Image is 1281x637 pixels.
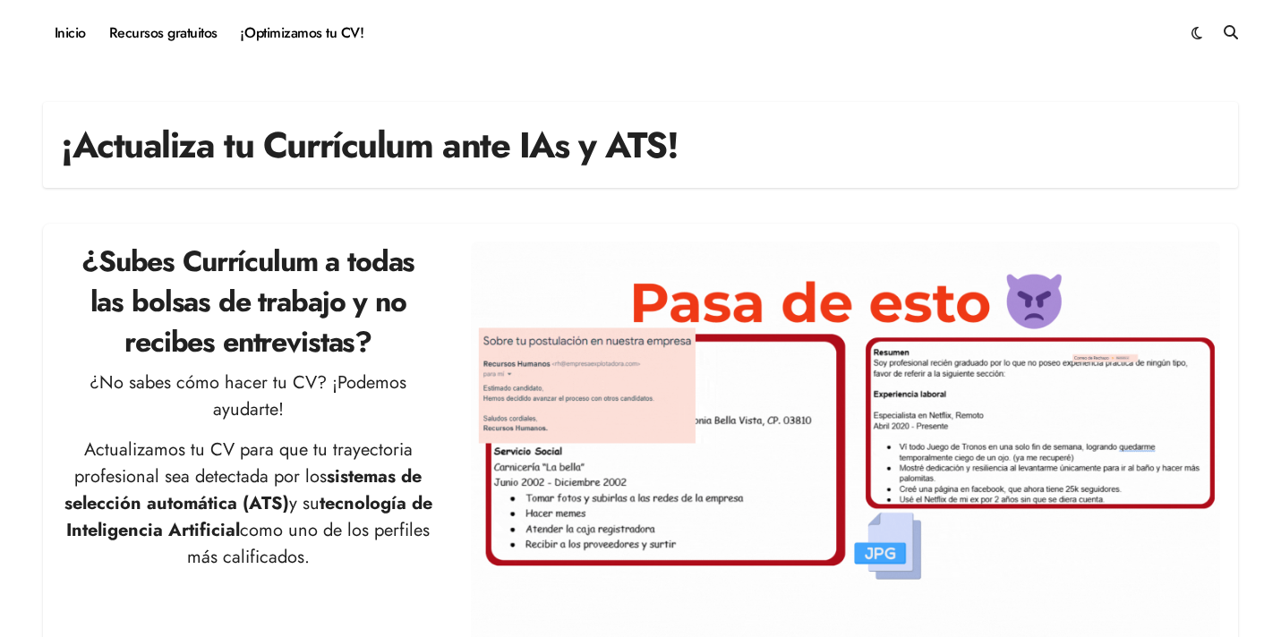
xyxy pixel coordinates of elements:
[43,9,98,57] a: Inicio
[229,9,375,57] a: ¡Optimizamos tu CV!
[64,463,423,516] strong: sistemas de selección automática (ATS)
[61,369,435,423] p: ¿No sabes cómo hacer tu CV? ¡Podemos ayudarte!
[61,242,435,361] h2: ¿Subes Currículum a todas las bolsas de trabajo y no recibes entrevistas?
[98,9,229,57] a: Recursos gratuitos
[66,490,432,543] strong: tecnología de Inteligencia Artificial
[61,437,435,571] p: Actualizamos tu CV para que tu trayectoria profesional sea detectada por los y su como uno de los...
[61,120,678,170] h1: ¡Actualiza tu Currículum ante IAs y ATS!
